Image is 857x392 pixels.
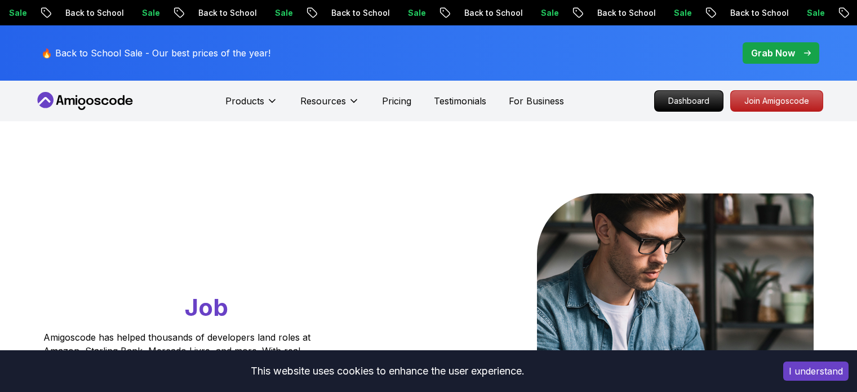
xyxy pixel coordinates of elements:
[655,91,723,111] p: Dashboard
[41,46,270,60] p: 🔥 Back to School Sale - Our best prices of the year!
[8,359,766,384] div: This website uses cookies to enhance the user experience.
[532,7,568,19] p: Sale
[133,7,169,19] p: Sale
[266,7,302,19] p: Sale
[322,7,399,19] p: Back to School
[434,94,486,108] a: Testimonials
[225,94,264,108] p: Products
[455,7,532,19] p: Back to School
[751,46,795,60] p: Grab Now
[382,94,411,108] a: Pricing
[783,362,849,381] button: Accept cookies
[721,7,798,19] p: Back to School
[665,7,701,19] p: Sale
[730,90,823,112] a: Join Amigoscode
[798,7,834,19] p: Sale
[588,7,665,19] p: Back to School
[654,90,723,112] a: Dashboard
[43,193,354,324] h1: Go From Learning to Hired: Master Java, Spring Boot & Cloud Skills That Get You the
[225,94,278,117] button: Products
[300,94,359,117] button: Resources
[509,94,564,108] a: For Business
[43,331,314,385] p: Amigoscode has helped thousands of developers land roles at Amazon, Starling Bank, Mercado Livre,...
[731,91,823,111] p: Join Amigoscode
[300,94,346,108] p: Resources
[189,7,266,19] p: Back to School
[56,7,133,19] p: Back to School
[399,7,435,19] p: Sale
[185,293,228,321] span: Job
